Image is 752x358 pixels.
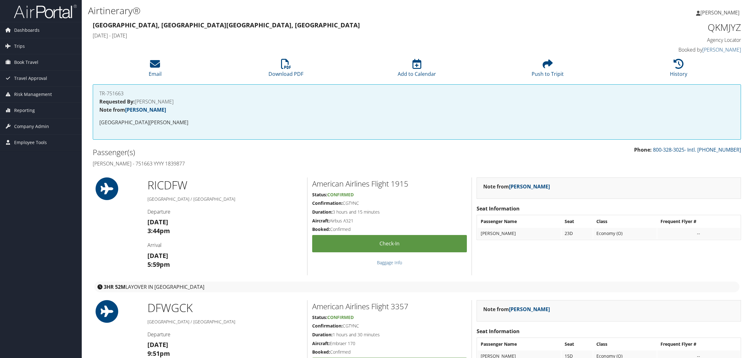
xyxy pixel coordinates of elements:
[478,216,561,227] th: Passenger Name
[483,306,550,313] strong: Note from
[147,340,168,349] strong: [DATE]
[93,147,412,158] h2: Passenger(s)
[94,282,739,292] div: layover in [GEOGRAPHIC_DATA]
[312,209,333,215] strong: Duration:
[593,338,657,350] th: Class
[88,4,527,17] h1: Airtinerary®
[149,62,162,77] a: Email
[147,319,302,325] h5: [GEOGRAPHIC_DATA] / [GEOGRAPHIC_DATA]
[147,218,168,226] strong: [DATE]
[14,22,40,38] span: Dashboards
[653,146,741,153] a: 800-328-3025- Intl. [PHONE_NUMBER]
[312,332,467,338] h5: 1 hours and 30 minutes
[327,314,354,320] span: Confirmed
[14,38,25,54] span: Trips
[586,46,741,53] h4: Booked by
[696,3,746,22] a: [PERSON_NAME]
[93,160,412,167] h4: [PERSON_NAME] - 751663 YYYY 1839877
[312,218,330,224] strong: Aircraft:
[312,200,467,206] h5: CGTYNC
[14,70,47,86] span: Travel Approval
[312,349,330,355] strong: Booked:
[661,231,737,236] div: --
[147,349,170,358] strong: 9:51pm
[147,227,170,235] strong: 3:44pm
[561,216,592,227] th: Seat
[14,103,35,118] span: Reporting
[147,196,302,202] h5: [GEOGRAPHIC_DATA] / [GEOGRAPHIC_DATA]
[657,216,740,227] th: Frequent Flyer #
[104,283,125,290] strong: 3HR 52M
[93,32,577,39] h4: [DATE] - [DATE]
[147,208,302,215] h4: Departure
[99,106,166,113] strong: Note from
[398,62,436,77] a: Add to Calendar
[312,218,467,224] h5: Airbus A321
[268,62,303,77] a: Download PDF
[14,87,52,102] span: Risk Management
[14,135,47,150] span: Employee Tools
[312,192,327,198] strong: Status:
[93,21,360,29] strong: [GEOGRAPHIC_DATA], [GEOGRAPHIC_DATA] [GEOGRAPHIC_DATA], [GEOGRAPHIC_DATA]
[586,21,741,34] h1: QKMJYZ
[586,36,741,43] h4: Agency Locator
[509,306,550,313] a: [PERSON_NAME]
[312,314,327,320] strong: Status:
[312,209,467,215] h5: 3 hours and 15 minutes
[99,119,734,127] p: [GEOGRAPHIC_DATA][PERSON_NAME]
[147,300,302,316] h1: DFW GCK
[147,260,170,269] strong: 5:59pm
[509,183,550,190] a: [PERSON_NAME]
[312,349,467,355] h5: Confirmed
[312,323,343,329] strong: Confirmation:
[147,251,168,260] strong: [DATE]
[657,338,740,350] th: Frequent Flyer #
[483,183,550,190] strong: Note from
[312,226,330,232] strong: Booked:
[561,338,592,350] th: Seat
[312,340,330,346] strong: Aircraft:
[125,106,166,113] a: [PERSON_NAME]
[478,228,561,239] td: [PERSON_NAME]
[99,91,734,96] h4: TR-751663
[477,205,520,212] strong: Seat Information
[312,340,467,347] h5: Embraer 170
[147,177,302,193] h1: RIC DFW
[14,54,38,70] span: Book Travel
[147,331,302,338] h4: Departure
[312,235,467,252] a: Check-in
[634,146,652,153] strong: Phone:
[477,328,520,335] strong: Seat Information
[312,332,333,338] strong: Duration:
[147,242,302,249] h4: Arrival
[593,216,657,227] th: Class
[478,338,561,350] th: Passenger Name
[561,228,592,239] td: 23D
[702,46,741,53] a: [PERSON_NAME]
[312,200,343,206] strong: Confirmation:
[700,9,739,16] span: [PERSON_NAME]
[14,4,77,19] img: airportal-logo.png
[312,178,467,189] h2: American Airlines Flight 1915
[99,99,734,104] h4: [PERSON_NAME]
[312,301,467,312] h2: American Airlines Flight 3357
[312,323,467,329] h5: CGTYNC
[14,119,49,134] span: Company Admin
[670,62,687,77] a: History
[377,260,402,266] a: Baggage Info
[593,228,657,239] td: Economy (O)
[312,226,467,232] h5: Confirmed
[532,62,564,77] a: Push to Tripit
[99,98,135,105] strong: Requested By:
[327,192,354,198] span: Confirmed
